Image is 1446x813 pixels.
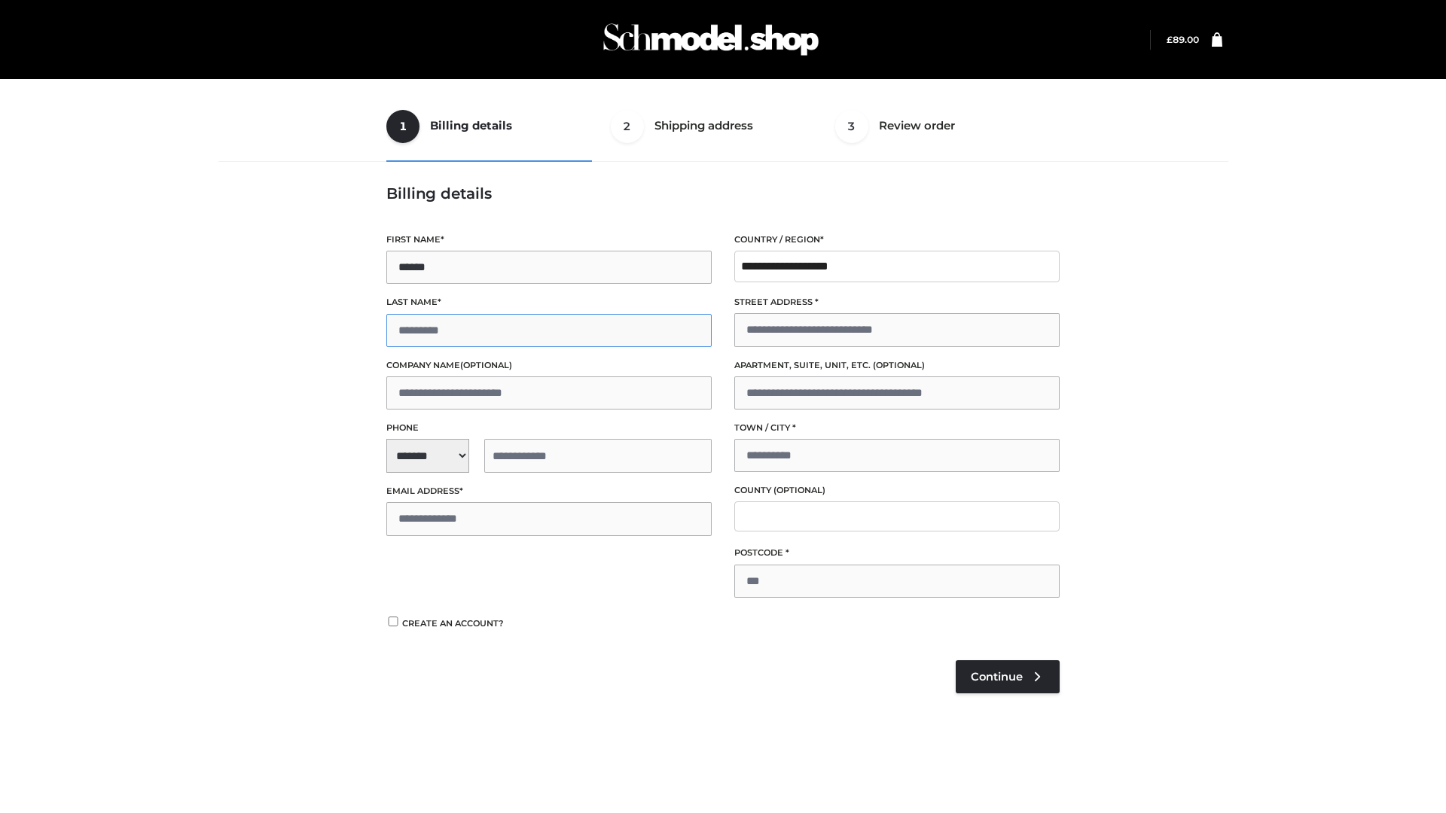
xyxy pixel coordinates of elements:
span: £ [1167,34,1173,45]
input: Create an account? [386,617,400,626]
bdi: 89.00 [1167,34,1199,45]
a: Continue [956,660,1060,693]
label: First name [386,233,712,247]
img: Schmodel Admin 964 [598,10,824,69]
span: (optional) [773,485,825,495]
label: Company name [386,358,712,373]
span: Continue [971,670,1023,684]
a: £89.00 [1167,34,1199,45]
label: Apartment, suite, unit, etc. [734,358,1060,373]
label: Postcode [734,546,1060,560]
h3: Billing details [386,184,1060,202]
label: Town / City [734,421,1060,435]
label: Street address [734,295,1060,309]
label: Email address [386,484,712,498]
label: Last name [386,295,712,309]
label: County [734,483,1060,498]
span: (optional) [460,360,512,370]
span: (optional) [873,360,925,370]
label: Phone [386,421,712,435]
span: Create an account? [402,618,504,629]
label: Country / Region [734,233,1060,247]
